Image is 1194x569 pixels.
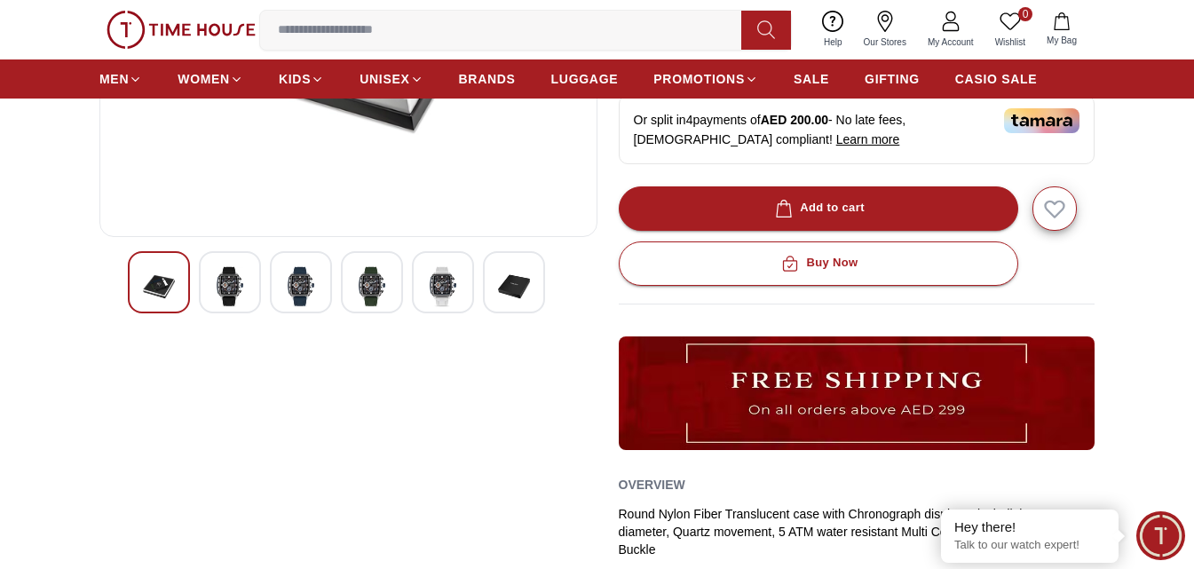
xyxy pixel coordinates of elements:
[1036,9,1087,51] button: My Bag
[778,253,858,273] div: Buy Now
[498,266,530,307] img: POLICE Men's Chronograph Black Dial Watch - PEWGO0052401-SET
[551,70,619,88] span: LUGGAGE
[459,63,516,95] a: BRANDS
[360,70,409,88] span: UNISEX
[619,186,1018,231] button: Add to cart
[857,36,913,49] span: Our Stores
[954,518,1105,536] div: Hey there!
[459,70,516,88] span: BRANDS
[178,70,230,88] span: WOMEN
[865,63,920,95] a: GIFTING
[817,36,850,49] span: Help
[955,63,1038,95] a: CASIO SALE
[619,241,1018,286] button: Buy Now
[653,70,745,88] span: PROMOTIONS
[1040,34,1084,47] span: My Bag
[653,63,758,95] a: PROMOTIONS
[107,11,256,48] img: ...
[99,63,142,95] a: MEN
[619,471,685,498] h2: Overview
[285,266,317,307] img: POLICE Men's Chronograph Black Dial Watch - PEWGO0052401-SET
[1136,511,1185,560] div: Chat Widget
[794,63,829,95] a: SALE
[99,70,129,88] span: MEN
[813,7,853,52] a: Help
[619,336,1095,451] img: ...
[178,63,243,95] a: WOMEN
[771,198,865,218] div: Add to cart
[143,266,175,307] img: POLICE Men's Chronograph Black Dial Watch - PEWGO0052401-SET
[279,70,311,88] span: KIDS
[865,70,920,88] span: GIFTING
[1018,7,1032,21] span: 0
[761,113,828,127] span: AED 200.00
[955,70,1038,88] span: CASIO SALE
[794,70,829,88] span: SALE
[853,7,917,52] a: Our Stores
[921,36,981,49] span: My Account
[836,132,900,146] span: Learn more
[954,538,1105,553] p: Talk to our watch expert!
[984,7,1036,52] a: 0Wishlist
[360,63,423,95] a: UNISEX
[988,36,1032,49] span: Wishlist
[279,63,324,95] a: KIDS
[1004,108,1079,133] img: Tamara
[619,95,1095,164] div: Or split in 4 payments of - No late fees, [DEMOGRAPHIC_DATA] compliant!
[214,266,246,307] img: POLICE Men's Chronograph Black Dial Watch - PEWGO0052401-SET
[356,266,388,307] img: POLICE Men's Chronograph Black Dial Watch - PEWGO0052401-SET
[427,266,459,307] img: POLICE Men's Chronograph Black Dial Watch - PEWGO0052401-SET
[551,63,619,95] a: LUGGAGE
[619,505,1095,558] div: Round Nylon Fiber Translucent case with Chronograph display, Black dial 43mm case diameter, Quart...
